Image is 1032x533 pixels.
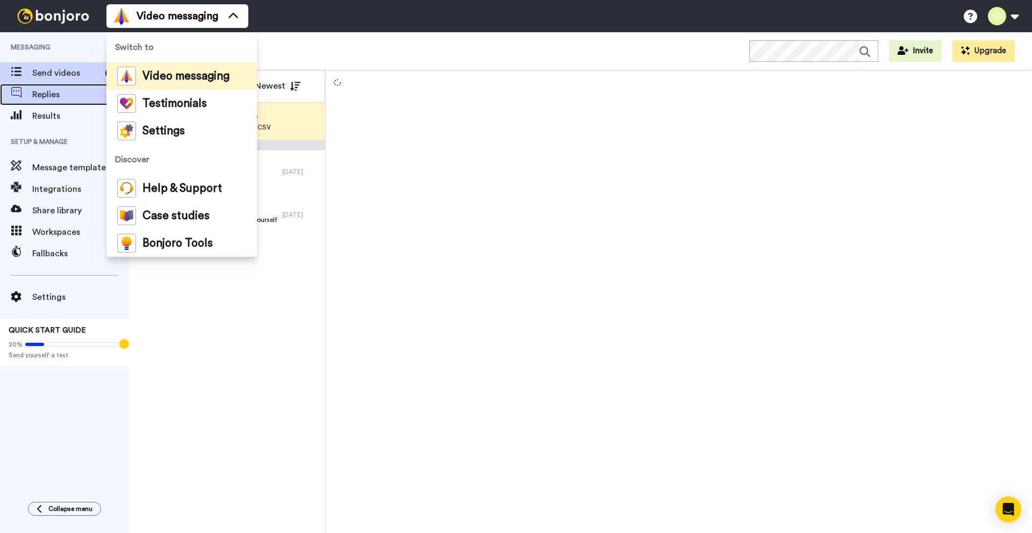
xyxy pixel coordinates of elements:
div: [DATE] [282,211,320,219]
span: Message template [32,161,129,174]
a: Video messaging [106,62,257,90]
span: Video messaging [137,9,218,24]
img: help-and-support-colored.svg [117,179,136,198]
span: Help & Support [142,183,222,194]
div: 2 [105,68,118,78]
img: bj-logo-header-white.svg [13,9,94,24]
span: Replies [32,88,129,101]
span: Share library [32,204,129,217]
div: Tooltip anchor [119,339,129,349]
span: Workspaces [32,226,129,239]
img: settings-colored.svg [117,121,136,140]
span: Send yourself a test [9,351,120,359]
span: Discover [106,145,257,175]
span: Send videos [32,67,101,80]
span: Settings [32,291,129,304]
button: Collapse menu [28,502,101,516]
div: [DATE] [282,168,320,176]
button: Newest [247,75,309,97]
a: Case studies [106,202,257,229]
img: bj-tools-colored.svg [117,234,136,253]
span: Switch to [106,32,257,62]
img: tm-color.svg [117,94,136,113]
div: Open Intercom Messenger [995,496,1021,522]
span: Collapse menu [48,505,92,513]
span: Fallbacks [32,247,129,260]
button: Invite [889,40,942,62]
span: Settings [142,126,185,136]
span: Bonjoro Tools [142,238,213,249]
span: QUICK START GUIDE [9,327,86,334]
img: vm-color.svg [117,67,136,85]
span: Video messaging [142,71,230,82]
button: Upgrade [952,40,1015,62]
span: Testimonials [142,98,207,109]
span: Integrations [32,183,129,196]
a: Settings [106,117,257,145]
span: Results [32,110,129,123]
img: case-study-colored.svg [117,206,136,225]
a: Help & Support [106,175,257,202]
a: Bonjoro Tools [106,229,257,257]
span: 20% [9,340,23,349]
a: Testimonials [106,90,257,117]
img: vm-color.svg [113,8,130,25]
span: Case studies [142,211,210,221]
